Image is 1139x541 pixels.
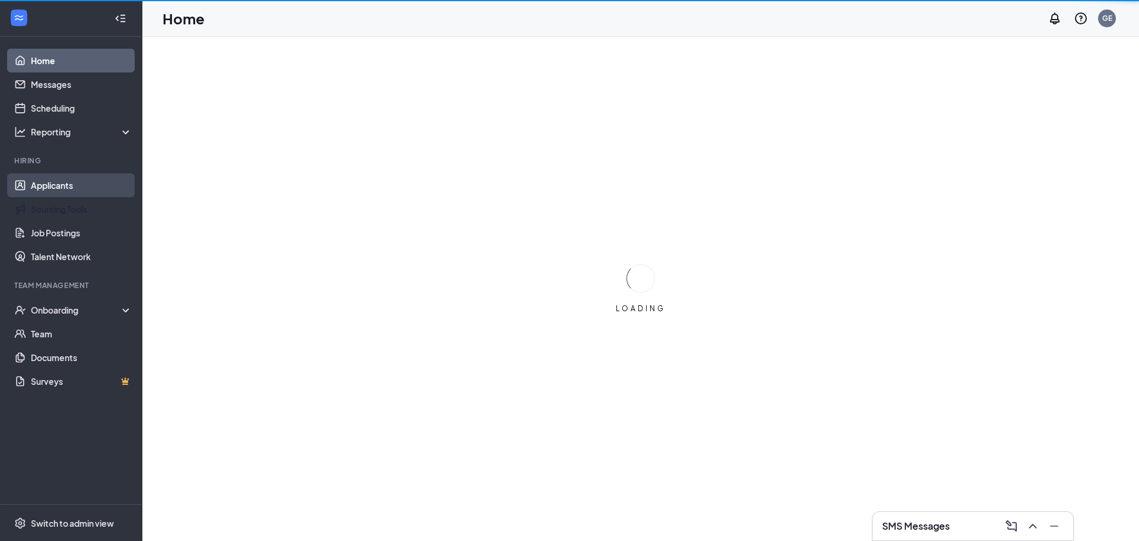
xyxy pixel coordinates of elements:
button: ComposeMessage [1002,517,1021,536]
button: ChevronUp [1023,517,1042,536]
svg: WorkstreamLogo [13,12,25,24]
a: Messages [31,72,132,96]
a: Scheduling [31,96,132,120]
svg: ChevronUp [1026,519,1040,533]
a: Documents [31,346,132,369]
div: Onboarding [31,304,122,316]
a: Applicants [31,173,132,197]
div: Hiring [14,156,130,166]
div: GE [1102,13,1112,23]
button: Minimize [1045,517,1064,536]
svg: UserCheck [14,304,26,316]
svg: ComposeMessage [1004,519,1019,533]
h3: SMS Messages [882,520,950,533]
a: Home [31,49,132,72]
a: Team [31,322,132,346]
div: Team Management [14,280,130,290]
div: LOADING [611,303,670,314]
a: Sourcing Tools [31,197,132,221]
svg: QuestionInfo [1074,11,1088,26]
a: Job Postings [31,221,132,245]
div: Switch to admin view [31,517,114,529]
svg: Collapse [114,12,126,24]
h1: Home [163,8,205,29]
svg: Analysis [14,126,26,138]
a: Talent Network [31,245,132,268]
svg: Settings [14,517,26,529]
svg: Notifications [1048,11,1062,26]
svg: Minimize [1047,519,1061,533]
div: Reporting [31,126,133,138]
a: SurveysCrown [31,369,132,393]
